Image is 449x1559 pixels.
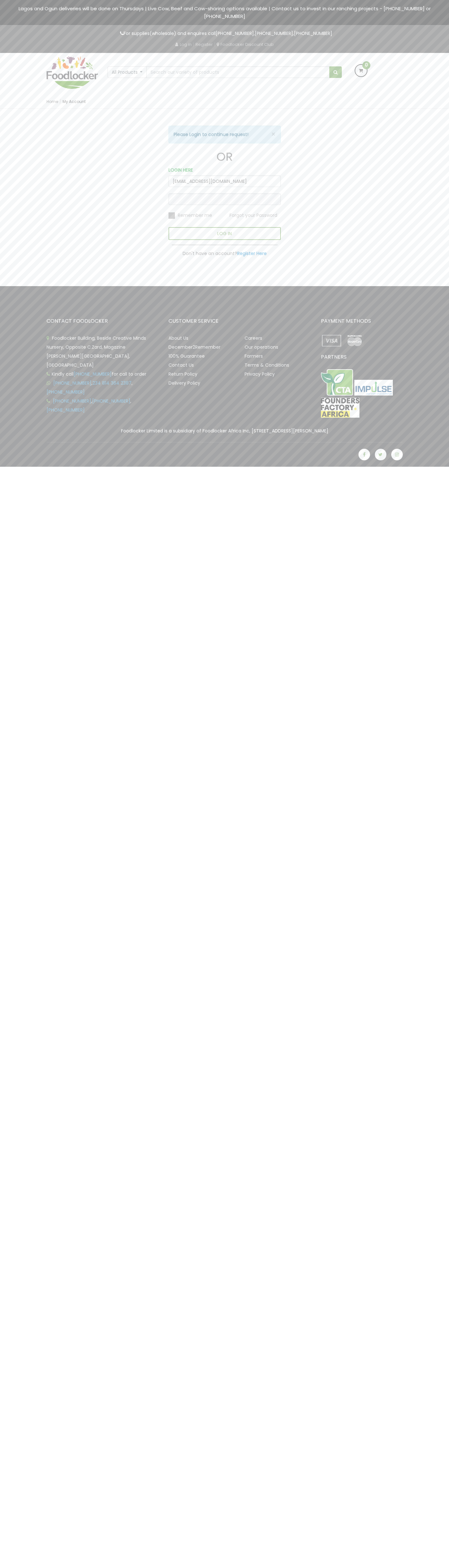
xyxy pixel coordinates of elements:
[168,353,205,359] a: 100% Guarantee
[42,427,408,435] div: Foodlocker Limited is a subsidiary of Foodlocker Africa Inc, [STREET_ADDRESS][PERSON_NAME]
[237,250,267,257] a: Register Here
[168,150,281,163] h1: OR
[47,380,133,395] span: , ,
[229,212,277,218] a: Forgot your Password
[168,344,220,350] a: December2Remember
[255,30,293,37] a: [PHONE_NUMBER]
[53,398,91,404] a: [PHONE_NUMBER]
[245,362,289,368] a: Terms & Conditions
[73,371,112,377] a: [PHONE_NUMBER]
[321,398,359,418] img: FFA
[168,362,194,368] a: Contact Us
[245,371,275,377] a: Privacy Policy
[271,131,276,138] button: ×
[175,41,192,47] a: Log in
[195,41,213,47] a: Register
[168,250,281,257] p: Don't have an account?
[47,318,159,324] h3: CONTACT FOODLOCKER
[294,30,332,37] a: [PHONE_NUMBER]
[168,227,281,240] button: LOG IN
[245,353,263,359] a: Farmers
[344,334,365,348] img: payment
[354,380,393,396] img: Impulse
[47,56,98,89] img: FoodLocker
[245,335,262,341] a: Careers
[321,318,403,324] h3: PAYMENT METHODS
[217,41,274,47] a: Foodlocker Discount Club
[321,354,403,360] h3: PARTNERS
[362,61,370,69] span: 0
[193,41,194,47] span: |
[168,166,193,174] label: LOGIN HERE
[47,389,85,395] a: [PHONE_NUMBER]
[321,334,342,348] img: payment
[47,30,403,37] p: For supplies(wholesale) and enquires call , ,
[168,380,200,386] a: Delivery Policy
[108,66,147,78] button: All Products
[92,398,130,404] a: [PHONE_NUMBER]
[53,380,91,386] a: [PHONE_NUMBER]
[168,175,281,187] input: Email
[47,335,146,368] span: Foodlocker Building, Beside Creative Minds Nursery, Opposite C.Zard, Magazine [PERSON_NAME][GEOGR...
[47,407,85,413] a: [PHONE_NUMBER]
[174,131,248,138] strong: Please Login to continue request!
[47,99,58,104] a: Home
[19,5,431,20] span: Lagos and Ogun deliveries will be done on Thursdays | Live Cow, Beef and Cow-sharing options avai...
[216,30,254,37] a: [PHONE_NUMBER]
[168,318,311,324] h3: CUSTOMER SERVICE
[47,371,146,377] span: Kindly call for call to order
[168,371,197,377] a: Return Policy
[321,369,353,396] img: CTA
[178,212,212,218] span: Remember me
[92,380,132,386] a: 234 814 364 2387
[146,66,329,78] input: Search our variety of products
[245,344,278,350] a: Our operations
[214,41,215,47] span: |
[168,335,188,341] a: About Us
[47,398,131,413] span: , ,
